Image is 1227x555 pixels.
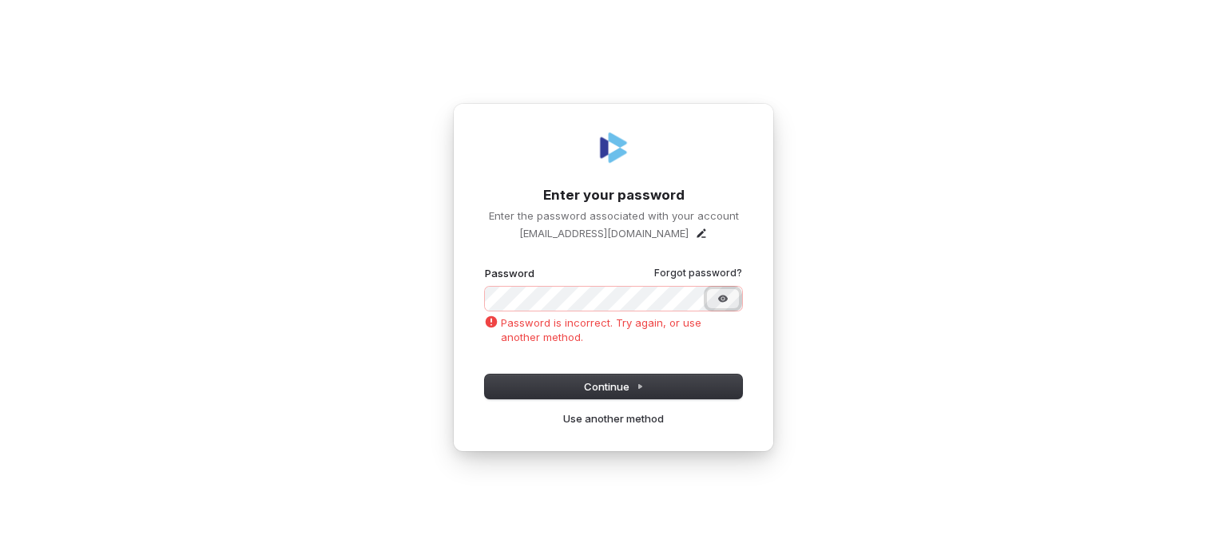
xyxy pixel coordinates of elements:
a: Use another method [563,411,664,426]
img: Coverbase [594,129,633,167]
h1: Enter your password [485,186,742,205]
button: Show password [707,289,739,308]
p: Password is incorrect. Try again, or use another method. [485,315,742,344]
button: Continue [485,375,742,398]
a: Forgot password? [654,267,742,279]
p: [EMAIL_ADDRESS][DOMAIN_NAME] [519,226,689,240]
button: Edit [695,227,708,240]
p: Enter the password associated with your account [485,208,742,223]
span: Continue [584,379,644,394]
label: Password [485,266,534,280]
